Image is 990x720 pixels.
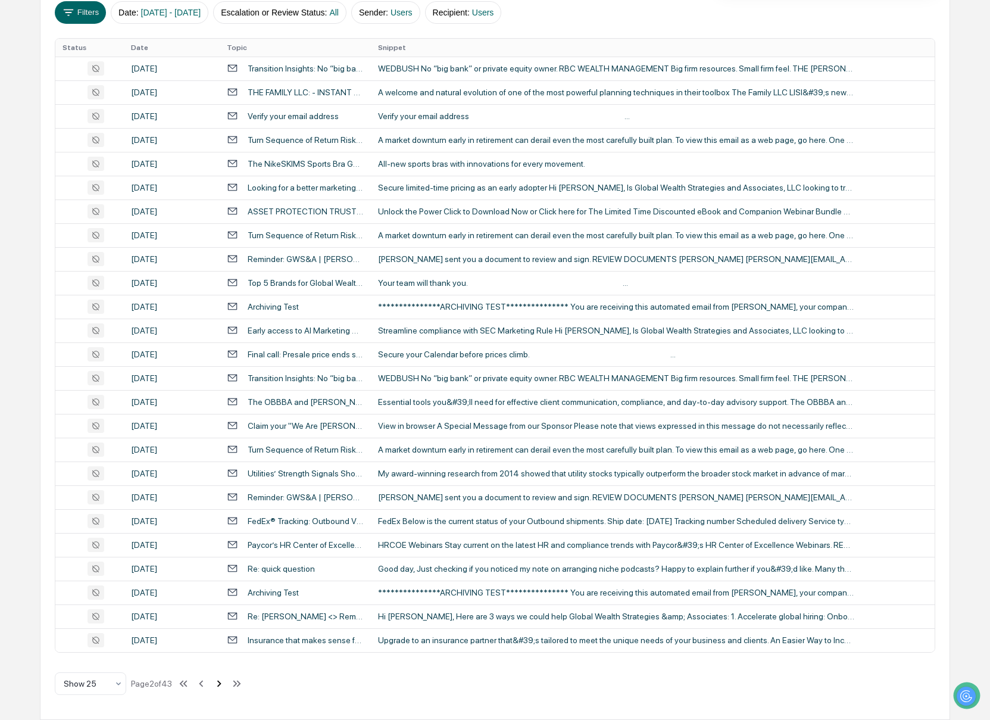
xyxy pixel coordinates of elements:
[248,350,364,359] div: Final call: Presale price ends soon!
[248,493,364,502] div: Reminder: GWS&A | [PERSON_NAME] Way - AbbVie 401K Unsolicited Retirement Transaction Attestation.pdf
[378,493,854,502] div: [PERSON_NAME] sent you a document to review and sign. REVIEW DOCUMENTS [PERSON_NAME] [PERSON_NAME...
[131,493,213,502] div: [DATE]
[378,88,854,97] div: A welcome and natural evolution of one of the most powerful planning techniques in their toolbox ...
[131,278,213,288] div: [DATE]
[378,159,854,169] div: All-new sports bras with innovations for every movement. ͏ ͏ ͏ ͏ ͏ ͏ ͏ ͏ ͏ ͏ ͏ ͏ ͏ ͏ ͏ ͏ ͏ ͏ ͏ ͏ ...
[391,8,413,17] span: Users
[131,612,213,621] div: [DATE]
[378,207,854,216] div: Unlock the Power Click to Download Now or Click here for The Limited Time Discounted eBook and Co...
[952,681,984,713] iframe: Open customer support
[7,145,82,167] a: 🖐️Preclearance
[378,397,854,407] div: Essential tools you&#39;ll need for effective client communication, compliance, and day-to-day ad...
[248,207,364,216] div: ASSET PROTECTION TRUST HANDBOOK FOR ADVISORS - eBook PDF Edition
[131,588,213,597] div: [DATE]
[131,326,213,335] div: [DATE]
[248,635,364,645] div: Insurance that makes sense for HNW clients
[131,564,213,573] div: [DATE]
[248,135,364,145] div: Turn Sequence of Return Risk into a Planning Opportunity
[248,278,364,288] div: Top 5 Brands for Global Wealth Strategies & Associates Holiday Merch
[378,373,854,383] div: WEDBUSH No “big bank” or private equity owner. RBC WEALTH MANAGEMENT Big firm resources. Small fi...
[131,679,172,688] div: Page 2 of 43
[98,150,148,162] span: Attestations
[131,397,213,407] div: [DATE]
[12,174,21,183] div: 🔎
[248,516,364,526] div: FedEx® Tracking: Outbound View
[248,469,364,478] div: Utilities’ Strength Signals Short-Term Volatility Ahead
[131,111,213,121] div: [DATE]
[202,95,217,109] button: Start new chat
[248,230,364,240] div: Turn Sequence of Return Risk into a Planning Opportunity
[24,150,77,162] span: Preclearance
[131,635,213,645] div: [DATE]
[82,145,152,167] a: 🗄️Attestations
[141,8,201,17] span: [DATE] - [DATE]
[378,635,854,645] div: Upgrade to an insurance partner that&#39;s tailored to meet the unique needs of your business and...
[371,39,935,57] th: Snippet
[248,612,364,621] div: Re: [PERSON_NAME] <> RemoFirst
[378,64,854,73] div: WEDBUSH No “big bank” or private equity owner. RBC WEALTH MANAGEMENT Big firm resources. Small fi...
[378,254,854,264] div: [PERSON_NAME] sent you a document to review and sign. REVIEW DOCUMENTS [PERSON_NAME] [PERSON_NAME...
[378,421,854,431] div: View in browser A Special Message from our Sponsor Please note that views expressed in this messa...
[378,564,854,573] div: Good day, Just checking if you noticed my note on arranging niche podcasts? Happy to explain furt...
[248,88,364,97] div: THE FAMILY LLC: - INSTANT DELIVERY PDF EDITION eBook
[124,39,220,57] th: Date
[248,183,364,192] div: Looking for a better marketing review solution?
[131,445,213,454] div: [DATE]
[248,397,364,407] div: The OBBBA and [PERSON_NAME] Account Quick Reference Guides
[378,230,854,240] div: A market downturn early in retirement can derail even the most carefully built plan. To view this...
[378,445,854,454] div: A market downturn early in retirement can derail even the most carefully built plan. To view this...
[378,326,854,335] div: Streamline compliance with SEC Marketing Rule Hi [PERSON_NAME], Is Global Wealth Strategies and A...
[131,350,213,359] div: [DATE]
[12,91,33,113] img: 1746055101610-c473b297-6a78-478c-a979-82029cc54cd1
[378,278,854,288] div: Your team will thank you. ͏ ‌ ͏ ‌ ͏ ‌ ͏ ‌ ͏ ‌ ͏ ‌ ͏ ‌ ͏ ‌ ͏ ‌ ͏ ‌ ͏ ‌ ͏ ‌ ͏ ‌ ͏ ‌ ͏ ‌ ͏ ‌ ͏ ‌ ͏ ‌...
[378,135,854,145] div: A market downturn early in retirement can derail even the most carefully built plan. To view this...
[329,8,339,17] span: All
[131,88,213,97] div: [DATE]
[425,1,502,24] button: Recipient:Users
[248,254,364,264] div: Reminder: GWS&A | [PERSON_NAME] Zoom 401K Rollover Worksheet
[378,469,854,478] div: My award-winning research from 2014 showed that utility stocks typically outperform the broader s...
[248,64,364,73] div: Transition Insights: No “big bank” or private equity owner.
[131,64,213,73] div: [DATE]
[378,516,854,526] div: FedEx Below is the current status of your Outbound shipments. Ship date: [DATE] Tracking number S...
[131,254,213,264] div: [DATE]
[40,103,155,113] div: We're offline, we'll be back soon
[378,350,854,359] div: Secure your Calendar before prices climb. ͏ ͏ ͏ ͏ ͏ ͏ ͏ ͏ ͏ ͏ ͏ ͏ ͏ ͏ ͏ ͏ ͏ ͏ ͏ ͏ ͏ ͏ ͏ ͏ ͏ ͏ ͏ ͏...
[472,8,494,17] span: Users
[111,1,208,24] button: Date:[DATE] - [DATE]
[378,111,854,121] div: Verify your email address ͏ ͏ ͏ ͏ ͏ ͏ ͏ ͏ ͏ ͏ ͏ ͏ ͏ ͏ ͏ ͏ ͏ ͏ ͏ ͏ ͏ ͏ ͏ ͏ ͏ ͏ ͏ ͏ ͏ ͏ ͏ ͏ ͏ ͏ ͏ ͏...
[7,168,80,189] a: 🔎Data Lookup
[248,302,299,311] div: Archiving Test
[248,421,364,431] div: Claim your "We Are [PERSON_NAME]" wristband [DATE]
[86,151,96,161] div: 🗄️
[12,151,21,161] div: 🖐️
[248,159,364,169] div: The NikeSKIMS Sports Bra Guide
[55,39,124,57] th: Status
[248,540,364,550] div: Paycor’s HR Center of Excellence Webinars: Register [DATE]!
[24,173,75,185] span: Data Lookup
[131,373,213,383] div: [DATE]
[131,135,213,145] div: [DATE]
[378,612,854,621] div: Hi [PERSON_NAME], Here are 3 ways we could help Global Wealth Strategies &amp; Associates: 1. Acc...
[248,326,364,335] div: Early access to AI Marketing Review
[131,230,213,240] div: [DATE]
[118,202,144,211] span: Pylon
[248,564,315,573] div: Re: quick question
[220,39,371,57] th: Topic
[131,421,213,431] div: [DATE]
[248,588,299,597] div: Archiving Test
[131,302,213,311] div: [DATE]
[55,1,107,24] button: Filters
[131,469,213,478] div: [DATE]
[131,183,213,192] div: [DATE]
[131,207,213,216] div: [DATE]
[248,445,364,454] div: Turn Sequence of Return Risk into a Planning Opportunity
[378,540,854,550] div: HRCOE Webinars Stay current on the latest HR and compliance trends with Paycor&#39;s HR Center of...
[378,183,854,192] div: Secure limited-time pricing as an early adopter Hi [PERSON_NAME], Is Global Wealth Strategies and...
[351,1,420,24] button: Sender:Users
[84,201,144,211] a: Powered byPylon
[131,159,213,169] div: [DATE]
[248,373,364,383] div: Transition Insights: No “big bank” or private equity owner.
